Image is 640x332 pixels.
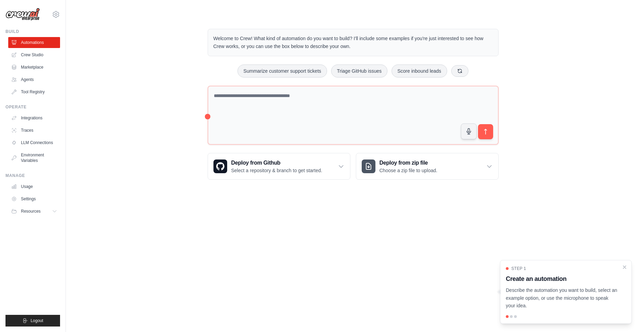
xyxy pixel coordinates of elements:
div: Operate [5,104,60,110]
a: Usage [8,181,60,192]
a: Marketplace [8,62,60,73]
span: Logout [31,318,43,323]
span: Resources [21,209,40,214]
a: Tool Registry [8,86,60,97]
a: Settings [8,193,60,204]
p: Welcome to Crew! What kind of automation do you want to build? I'll include some examples if you'... [213,35,493,50]
button: Score inbound leads [392,64,447,78]
a: Agents [8,74,60,85]
button: Summarize customer support tickets [237,64,327,78]
h3: Deploy from Github [231,159,322,167]
a: LLM Connections [8,137,60,148]
div: Manage [5,173,60,178]
a: Traces [8,125,60,136]
button: Resources [8,206,60,217]
img: Logo [5,8,40,21]
a: Environment Variables [8,150,60,166]
p: Select a repository & branch to get started. [231,167,322,174]
a: Crew Studio [8,49,60,60]
h3: Create an automation [506,274,618,284]
button: Triage GitHub issues [331,64,387,78]
button: Logout [5,315,60,327]
p: Choose a zip file to upload. [380,167,438,174]
span: Step 1 [511,266,526,271]
a: Automations [8,37,60,48]
h3: Deploy from zip file [380,159,438,167]
button: Close walkthrough [622,264,627,270]
div: Build [5,29,60,34]
a: Integrations [8,112,60,123]
p: Describe the automation you want to build, select an example option, or use the microphone to spe... [506,286,618,310]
